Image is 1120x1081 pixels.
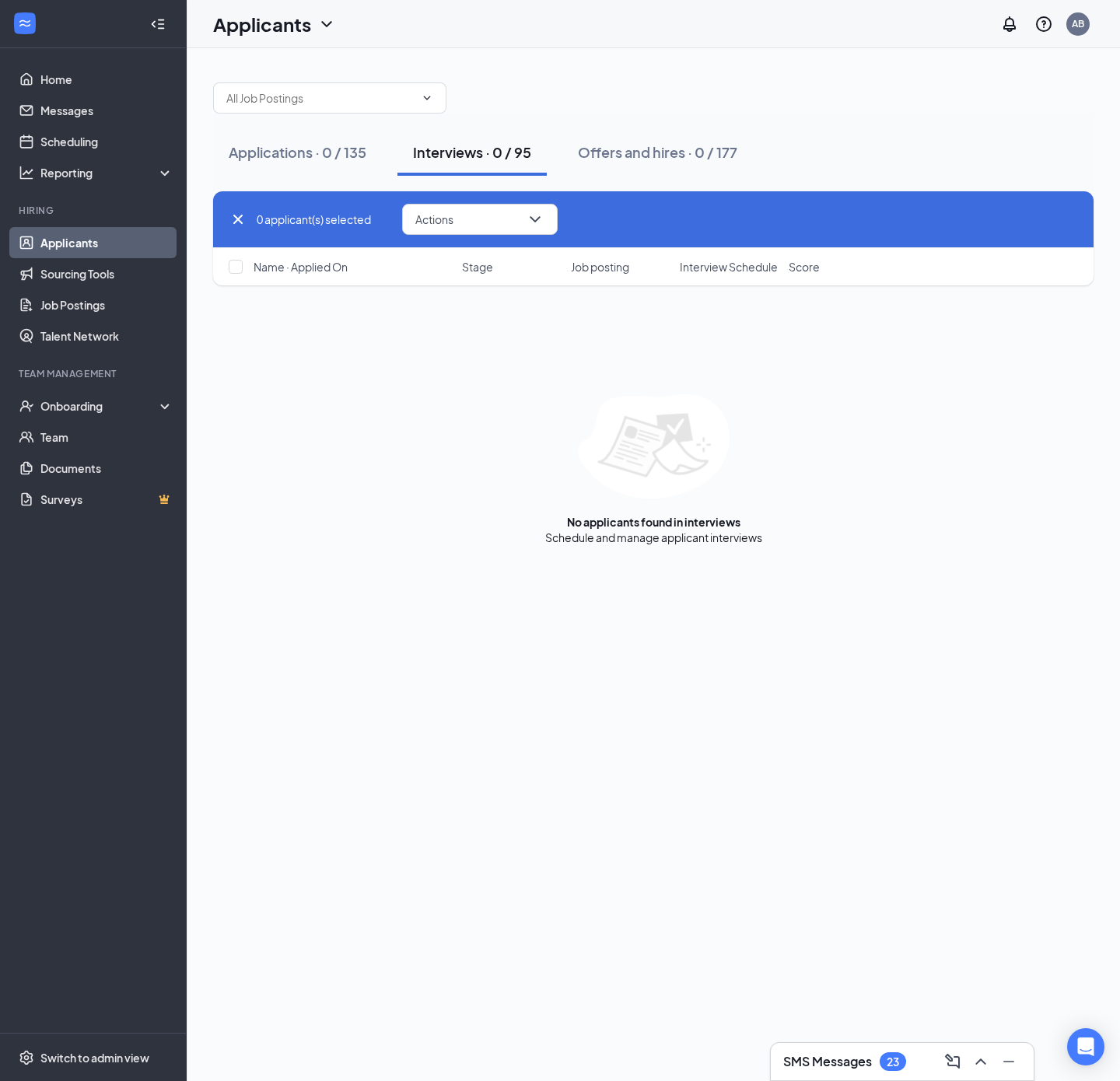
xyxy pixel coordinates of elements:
svg: ChevronDown [317,15,336,33]
input: All Job Postings [226,89,415,107]
div: Interviews · 0 / 95 [413,142,531,162]
span: 0 applicant(s) selected [257,211,371,228]
span: Interview Schedule [680,259,778,275]
button: Minimize [996,1049,1021,1074]
a: Sourcing Tools [40,258,173,289]
svg: WorkstreamLogo [17,16,33,31]
svg: Cross [229,210,247,229]
div: Offers and hires · 0 / 177 [578,142,737,162]
div: Team Management [19,367,170,380]
img: empty-state [578,394,730,499]
span: Stage [462,259,493,275]
a: Applicants [40,227,173,258]
span: Name · Applied On [254,259,348,275]
a: Documents [40,453,173,484]
a: Home [40,64,173,95]
a: Talent Network [40,320,173,352]
h1: Applicants [213,11,311,37]
a: Team [40,422,173,453]
svg: Collapse [150,16,166,32]
svg: ChevronDown [526,210,544,229]
div: Schedule and manage applicant interviews [545,530,762,545]
a: Messages [40,95,173,126]
h3: SMS Messages [783,1053,872,1070]
span: Score [789,259,820,275]
div: Switch to admin view [40,1050,149,1065]
span: Actions [415,214,453,225]
div: Reporting [40,165,174,180]
a: Scheduling [40,126,173,157]
div: Open Intercom Messenger [1067,1028,1104,1065]
span: Job posting [571,259,629,275]
div: Onboarding [40,398,160,414]
a: Job Postings [40,289,173,320]
svg: Minimize [999,1052,1018,1071]
button: ChevronUp [968,1049,993,1074]
div: No applicants found in interviews [567,514,740,530]
svg: ComposeMessage [943,1052,962,1071]
svg: Analysis [19,165,34,180]
button: ComposeMessage [940,1049,965,1074]
div: Hiring [19,204,170,217]
div: Applications · 0 / 135 [229,142,366,162]
svg: ChevronUp [971,1052,990,1071]
svg: UserCheck [19,398,34,414]
button: ActionsChevronDown [402,204,558,235]
svg: QuestionInfo [1034,15,1053,33]
svg: ChevronDown [421,92,433,104]
svg: Notifications [1000,15,1019,33]
a: SurveysCrown [40,484,173,515]
svg: Settings [19,1050,34,1065]
div: AB [1072,17,1084,30]
div: 23 [887,1055,899,1069]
